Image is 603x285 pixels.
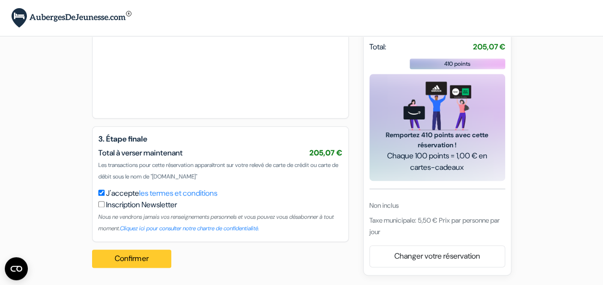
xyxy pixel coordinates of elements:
[369,216,500,236] span: Taxe municipale: 5,50 € Prix par personne par jour
[92,249,172,268] button: Confirmer
[98,148,183,158] span: Total à verser maintenant
[120,225,259,232] a: Cliquez ici pour consulter notre chartre de confidentialité.
[98,161,338,180] span: Les transactions pour cette réservation apparaîtront sur votre relevé de carte de crédit ou carte...
[381,130,494,150] span: Remportez 410 points avec cette réservation !
[403,82,471,130] img: gift_card_hero_new.png
[309,148,343,158] span: 205,07 €
[444,59,471,68] span: 410 points
[106,188,217,199] label: J'accepte
[98,213,334,232] small: Nous ne vendrons jamais vos renseignements personnels et vous pouvez vous désabonner à tout moment.
[370,247,505,265] a: Changer votre réservation
[5,257,28,280] button: Ouvrir le widget CMP
[98,134,343,143] h5: 3. Étape finale
[12,8,131,28] img: AubergesDeJeunesse.com
[369,41,386,53] span: Total:
[369,201,505,211] div: Non inclus
[106,199,177,211] label: Inscription Newsletter
[139,188,217,198] a: les termes et conditions
[473,42,505,52] strong: 205,07 €
[381,150,494,173] span: Chaque 100 points = 1,00 € en cartes-cadeaux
